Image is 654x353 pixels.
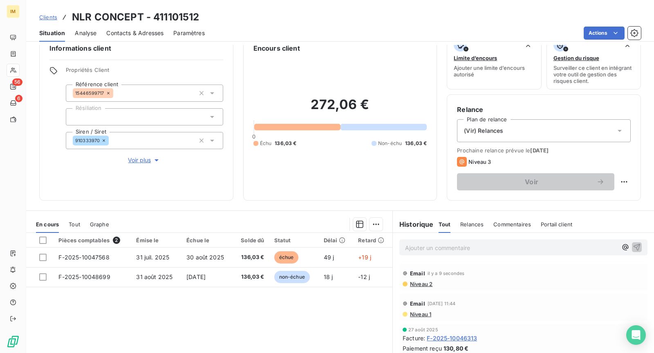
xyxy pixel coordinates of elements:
div: Retard [358,237,387,244]
div: Délai [324,237,349,244]
span: Niveau 3 [468,159,491,165]
div: Émise le [136,237,177,244]
span: 136,03 € [238,253,264,261]
span: 0 [252,133,255,140]
span: [DATE] 11:44 [428,301,456,306]
button: Actions [584,27,625,40]
span: 30 août 2025 [186,254,224,261]
span: [DATE] [530,147,549,154]
span: 27 août 2025 [408,327,438,332]
span: Email [410,270,425,277]
span: 136,03 € [238,273,264,281]
span: 31 juil. 2025 [136,254,169,261]
span: 2 [113,237,120,244]
h2: 272,06 € [253,96,427,121]
div: Open Intercom Messenger [626,325,646,345]
span: Limite d’encours [454,55,497,61]
span: (Vir) Relances [464,127,503,135]
span: F-2025-10046313 [427,334,477,342]
span: Propriétés Client [66,67,223,78]
span: Paramètres [173,29,205,37]
button: Voir plus [66,156,223,165]
span: Niveau 1 [409,311,431,317]
div: Pièces comptables [58,237,126,244]
span: Portail client [541,221,572,228]
span: Surveiller ce client en intégrant votre outil de gestion des risques client. [553,65,634,84]
span: 6 [15,95,22,102]
h6: Encours client [253,43,300,53]
span: 130,80 € [443,344,468,353]
span: échue [274,251,299,264]
h3: NLR CONCEPT - 411101512 [72,10,199,25]
span: Paiement reçu [403,344,442,353]
div: Statut [274,237,314,244]
span: Facture : [403,334,425,342]
input: Ajouter une valeur [113,89,120,97]
span: Analyse [75,29,96,37]
span: 136,03 € [405,140,427,147]
span: Voir plus [128,156,161,164]
span: +19 j [358,254,371,261]
span: 49 j [324,254,334,261]
span: Commentaires [493,221,531,228]
span: Échu [260,140,272,147]
h6: Informations client [49,43,223,53]
span: Tout [439,221,451,228]
span: 910333970 [75,138,100,143]
span: [DATE] [186,273,206,280]
span: Email [410,300,425,307]
span: 136,03 € [275,140,296,147]
div: Échue le [186,237,228,244]
span: 18 j [324,273,333,280]
img: Logo LeanPay [7,335,20,348]
span: Graphe [90,221,109,228]
div: IM [7,5,20,18]
input: Ajouter une valeur [73,113,79,121]
span: Clients [39,14,57,20]
div: Solde dû [238,237,264,244]
h6: Relance [457,105,631,114]
span: Non-échu [378,140,402,147]
span: -12 j [358,273,370,280]
span: Voir [467,179,596,185]
span: 31 août 2025 [136,273,172,280]
span: il y a 9 secondes [428,271,465,276]
a: Clients [39,13,57,21]
span: Niveau 2 [409,281,432,287]
span: 56 [12,78,22,86]
span: F-2025-10047568 [58,254,109,261]
span: Relances [460,221,484,228]
span: F-2025-10048699 [58,273,110,280]
span: Contacts & Adresses [106,29,163,37]
span: Situation [39,29,65,37]
h6: Historique [393,219,434,229]
button: Voir [457,173,614,190]
button: Limite d’encoursAjouter une limite d’encours autorisé [447,33,541,89]
span: Tout [69,221,80,228]
span: Prochaine relance prévue le [457,147,631,154]
input: Ajouter une valeur [109,137,115,144]
button: Gestion du risqueSurveiller ce client en intégrant votre outil de gestion des risques client. [546,33,641,89]
span: non-échue [274,271,310,283]
span: 15446599717 [75,91,104,96]
span: Ajouter une limite d’encours autorisé [454,65,534,78]
span: Gestion du risque [553,55,599,61]
span: En cours [36,221,59,228]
